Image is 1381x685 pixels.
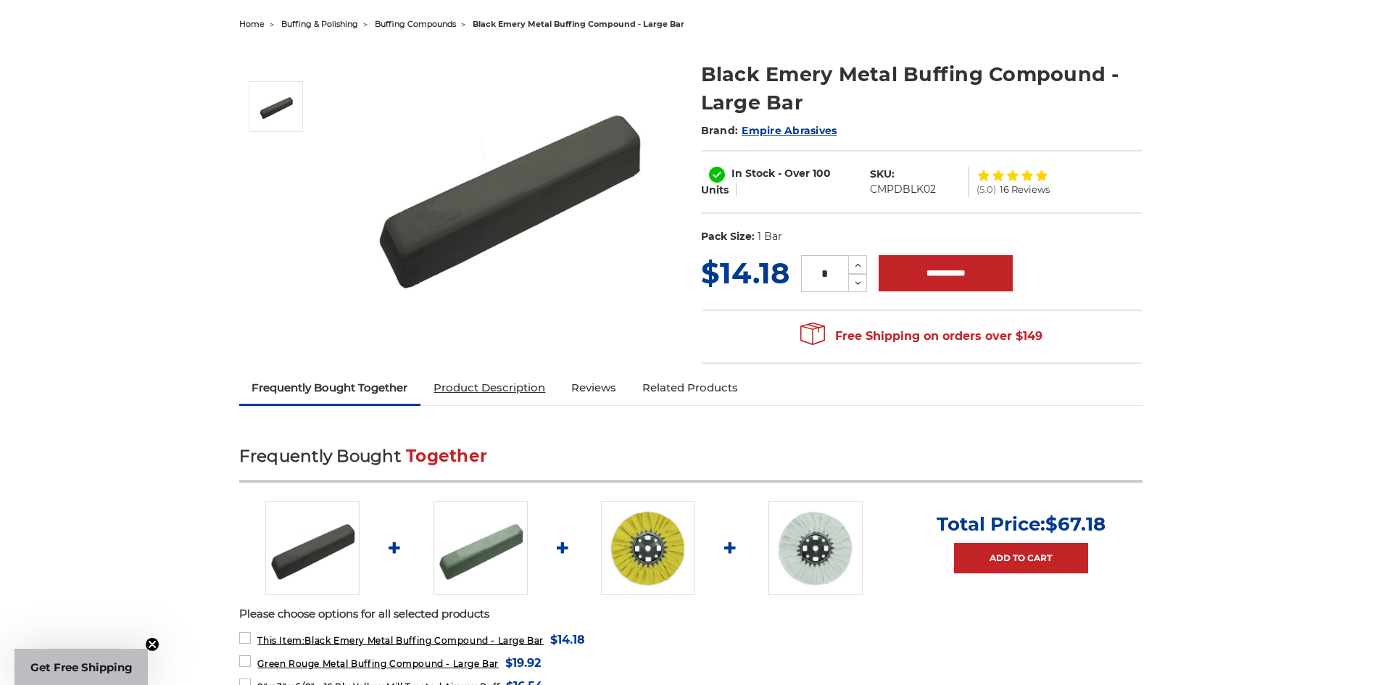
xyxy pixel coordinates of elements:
[550,630,585,649] span: $14.18
[265,501,360,595] img: Black Stainless Steel Buffing Compound
[239,19,265,29] a: home
[257,658,499,669] span: Green Rouge Metal Buffing Compound - Large Bar
[870,182,936,197] dd: CMPDBLK02
[629,372,751,404] a: Related Products
[701,229,755,244] dt: Pack Size:
[937,512,1106,536] p: Total Price:
[239,446,401,466] span: Frequently Bought
[954,543,1088,573] a: Add to Cart
[701,60,1142,117] h1: Black Emery Metal Buffing Compound - Large Bar
[758,229,782,244] dd: 1 Bar
[258,88,294,125] img: Black Stainless Steel Buffing Compound
[976,185,996,194] span: (5.0)
[30,660,133,674] span: Get Free Shipping
[239,372,421,404] a: Frequently Bought Together
[257,635,304,646] strong: This Item:
[473,19,684,29] span: black emery metal buffing compound - large bar
[742,124,837,137] a: Empire Abrasives
[701,255,789,291] span: $14.18
[778,167,810,180] span: - Over
[281,19,358,29] a: buffing & polishing
[505,653,541,673] span: $19.92
[701,183,729,196] span: Units
[870,167,895,182] dt: SKU:
[257,635,544,646] span: Black Emery Metal Buffing Compound - Large Bar
[800,322,1042,351] span: Free Shipping on orders over $149
[701,124,739,137] span: Brand:
[239,606,1142,623] p: Please choose options for all selected products
[363,45,653,335] img: Black Stainless Steel Buffing Compound
[14,649,148,685] div: Get Free ShippingClose teaser
[813,167,831,180] span: 100
[375,19,456,29] a: buffing compounds
[406,446,487,466] span: Together
[731,167,775,180] span: In Stock
[1045,512,1106,536] span: $67.18
[420,372,558,404] a: Product Description
[1000,185,1050,194] span: 16 Reviews
[558,372,629,404] a: Reviews
[145,637,159,652] button: Close teaser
